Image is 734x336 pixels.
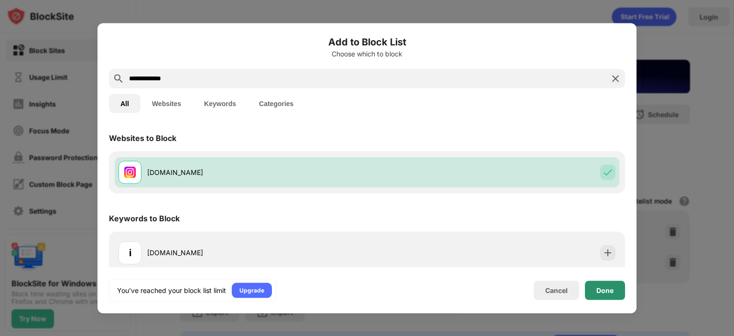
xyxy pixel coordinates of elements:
button: All [109,94,140,113]
div: Keywords to Block [109,213,180,223]
button: Categories [248,94,305,113]
div: You’ve reached your block list limit [117,285,226,295]
div: Cancel [545,286,568,294]
img: search-close [610,73,621,84]
div: i [129,245,131,260]
div: Websites to Block [109,133,176,142]
div: Choose which to block [109,50,625,57]
h6: Add to Block List [109,34,625,49]
img: favicons [124,166,136,178]
img: search.svg [113,73,124,84]
div: [DOMAIN_NAME] [147,167,367,177]
div: Done [596,286,614,294]
button: Websites [140,94,193,113]
div: [DOMAIN_NAME] [147,248,367,258]
button: Keywords [193,94,248,113]
div: Upgrade [239,285,264,295]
